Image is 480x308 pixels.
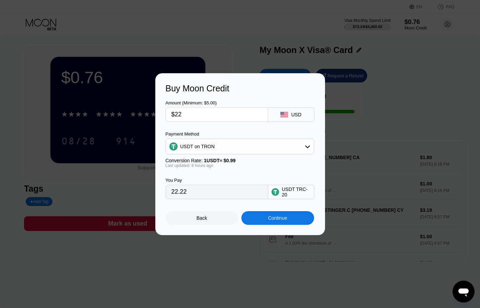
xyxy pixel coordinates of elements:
div: Continue [241,211,314,225]
span: 1 USDT ≈ $0.99 [204,158,236,163]
div: Last updated: 8 hours ago [166,163,314,168]
div: USD [291,112,301,117]
div: Buy Moon Credit [166,84,315,93]
div: USDT on TRON [180,144,215,149]
input: $0.00 [171,108,262,121]
iframe: Button to launch messaging window, conversation in progress [453,281,475,303]
div: USDT on TRON [166,140,314,153]
div: You Pay [166,178,268,183]
div: Back [196,215,207,221]
div: Back [166,211,238,225]
div: Conversion Rate: [166,158,314,163]
div: Amount (Minimum: $5.00) [166,100,268,105]
div: USDT TRC-20 [282,187,311,197]
div: Payment Method [166,131,314,137]
div: Continue [268,215,287,221]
